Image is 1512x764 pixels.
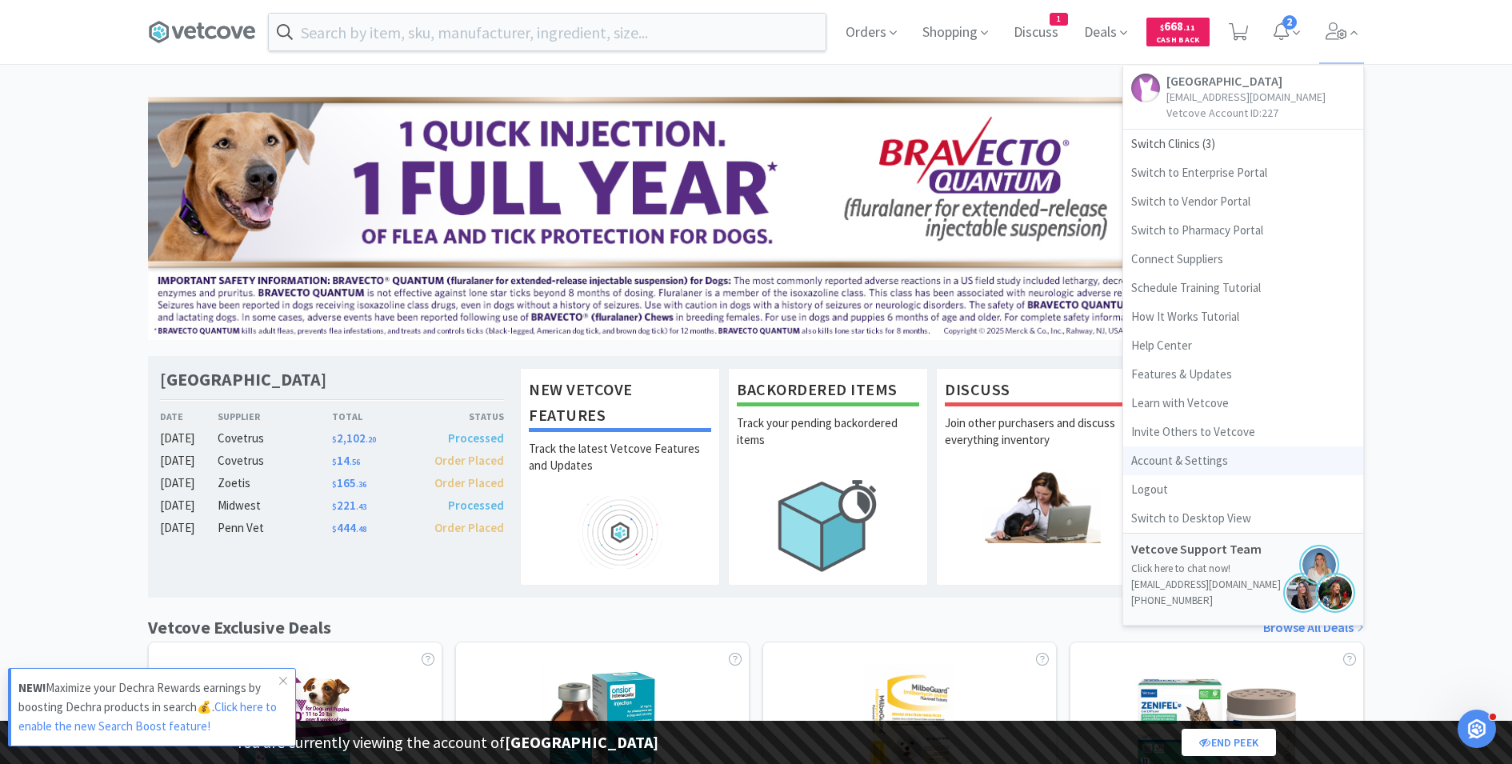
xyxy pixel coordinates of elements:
[148,97,1364,340] img: 3ffb5edee65b4d9ab6d7b0afa510b01f.jpg
[332,430,376,446] span: 2,102
[1123,158,1363,187] a: Switch to Enterprise Portal
[936,368,1136,586] a: DiscussJoin other purchasers and discuss everything inventory
[945,414,1127,470] p: Join other purchasers and discuss everything inventory
[1263,618,1364,638] a: Browse All Deals
[160,496,504,515] a: [DATE]Midwest$221.43Processed
[160,368,326,391] h1: [GEOGRAPHIC_DATA]
[160,451,504,470] a: [DATE]Covetrus$14.56Order Placed
[1123,446,1363,475] a: Account & Settings
[356,479,366,490] span: . 36
[356,524,366,534] span: . 48
[332,498,366,513] span: 221
[1160,22,1164,33] span: $
[1166,89,1326,105] p: [EMAIL_ADDRESS][DOMAIN_NAME]
[1123,360,1363,389] a: Features & Updates
[160,451,218,470] div: [DATE]
[505,732,658,752] strong: [GEOGRAPHIC_DATA]
[160,429,504,448] a: [DATE]Covetrus$2,102.20Processed
[520,368,720,586] a: New Vetcove FeaturesTrack the latest Vetcove Features and Updates
[332,453,360,468] span: 14
[434,475,504,490] span: Order Placed
[1123,130,1363,158] span: Switch Clinics ( 3 )
[529,377,711,432] h1: New Vetcove Features
[269,14,826,50] input: Search by item, sku, manufacturer, ingredient, size...
[332,409,418,424] div: Total
[1156,36,1200,46] span: Cash Back
[18,680,46,695] strong: NEW!
[448,430,504,446] span: Processed
[945,470,1127,543] img: hero_discuss.png
[1166,74,1326,89] h5: [GEOGRAPHIC_DATA]
[1182,729,1276,756] a: End Peek
[160,518,504,538] a: [DATE]Penn Vet$444.48Order Placed
[737,470,919,580] img: hero_backorders.png
[160,409,218,424] div: Date
[1123,216,1363,245] a: Switch to Pharmacy Portal
[332,502,337,512] span: $
[1146,10,1210,54] a: $668.11Cash Back
[1123,475,1363,504] a: Logout
[529,496,711,569] img: hero_feature_roadmap.png
[160,496,218,515] div: [DATE]
[1007,26,1065,40] a: Discuss1
[218,429,332,448] div: Covetrus
[160,518,218,538] div: [DATE]
[448,498,504,513] span: Processed
[218,496,332,515] div: Midwest
[160,429,218,448] div: [DATE]
[1123,274,1363,302] a: Schedule Training Tutorial
[236,730,658,755] p: You are currently viewing the account of
[1123,331,1363,360] a: Help Center
[1166,105,1326,121] p: Vetcove Account ID: 227
[356,502,366,512] span: . 43
[1123,418,1363,446] a: Invite Others to Vetcove
[945,377,1127,406] h1: Discuss
[529,440,711,496] p: Track the latest Vetcove Features and Updates
[434,453,504,468] span: Order Placed
[1050,14,1067,25] span: 1
[1123,302,1363,331] a: How It Works Tutorial
[148,614,331,642] h1: Vetcove Exclusive Deals
[737,377,919,406] h1: Backordered Items
[737,414,919,470] p: Track your pending backordered items
[18,678,279,736] p: Maximize your Dechra Rewards earnings by boosting Dechra products in search💰.
[1131,542,1291,557] h5: Vetcove Support Team
[1131,593,1355,609] p: [PHONE_NUMBER]
[1160,18,1195,34] span: 668
[434,520,504,535] span: Order Placed
[1283,573,1323,613] img: jenna.png
[218,474,332,493] div: Zoetis
[1131,562,1230,575] a: Click here to chat now!
[1183,22,1195,33] span: . 11
[1131,577,1355,593] p: [EMAIL_ADDRESS][DOMAIN_NAME]
[1123,66,1363,130] a: [GEOGRAPHIC_DATA][EMAIL_ADDRESS][DOMAIN_NAME]Vetcove Account ID:227
[1123,245,1363,274] a: Connect Suppliers
[366,434,376,445] span: . 20
[218,451,332,470] div: Covetrus
[1315,573,1355,613] img: jennifer.png
[350,457,360,467] span: . 56
[332,479,337,490] span: $
[1123,504,1363,533] a: Switch to Desktop View
[728,368,928,586] a: Backordered ItemsTrack your pending backordered items
[1123,389,1363,418] a: Learn with Vetcove
[1123,187,1363,216] a: Switch to Vendor Portal
[332,524,337,534] span: $
[160,474,218,493] div: [DATE]
[332,520,366,535] span: 444
[332,434,337,445] span: $
[418,409,504,424] div: Status
[332,457,337,467] span: $
[1458,710,1496,748] iframe: Intercom live chat
[160,474,504,493] a: [DATE]Zoetis$165.36Order Placed
[1282,15,1297,30] span: 2
[218,518,332,538] div: Penn Vet
[218,409,332,424] div: Supplier
[1299,545,1339,585] img: bridget.png
[332,475,366,490] span: 165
